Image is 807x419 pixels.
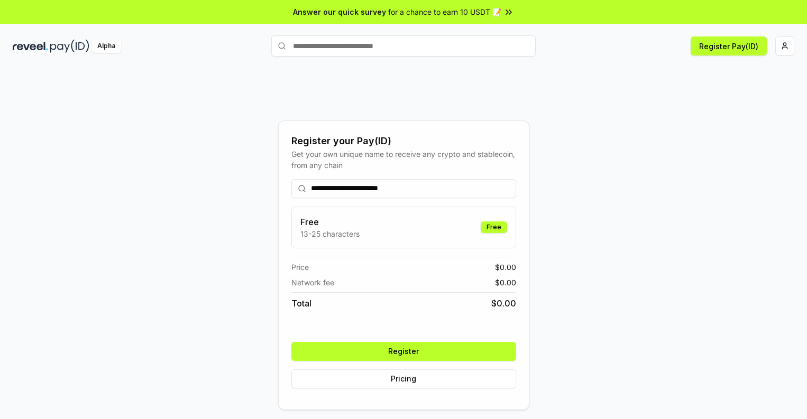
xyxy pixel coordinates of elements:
[291,297,311,310] span: Total
[291,134,516,148] div: Register your Pay(ID)
[291,369,516,388] button: Pricing
[388,6,501,17] span: for a chance to earn 10 USDT 📝
[495,262,516,273] span: $ 0.00
[291,262,309,273] span: Price
[291,277,334,288] span: Network fee
[91,40,121,53] div: Alpha
[13,40,48,53] img: reveel_dark
[300,216,360,228] h3: Free
[291,148,516,171] div: Get your own unique name to receive any crypto and stablecoin, from any chain
[491,297,516,310] span: $ 0.00
[495,277,516,288] span: $ 0.00
[293,6,386,17] span: Answer our quick survey
[300,228,360,239] p: 13-25 characters
[481,221,507,233] div: Free
[291,342,516,361] button: Register
[50,40,89,53] img: pay_id
[691,36,767,55] button: Register Pay(ID)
